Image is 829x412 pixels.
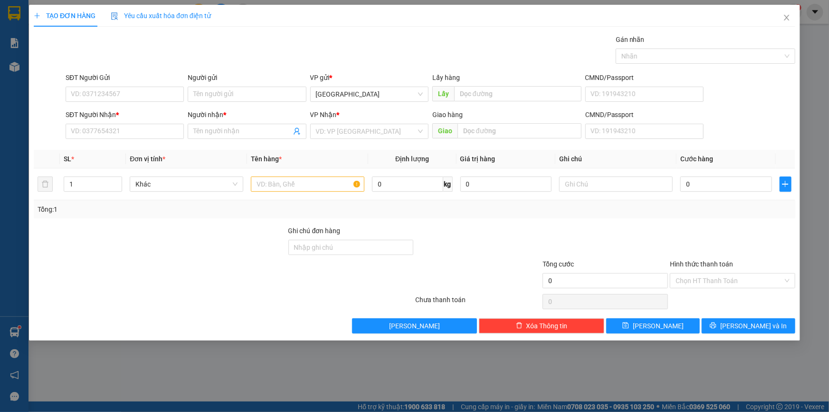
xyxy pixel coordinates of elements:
span: close [783,14,791,21]
input: VD: Bàn, Ghế [251,177,364,192]
span: TẠO ĐƠN HÀNG [34,12,95,20]
b: [PERSON_NAME] [55,6,134,18]
div: Người gửi [188,72,306,83]
span: VP Nhận [310,111,337,118]
span: [PERSON_NAME] và In [721,321,787,331]
button: save[PERSON_NAME] [606,318,700,334]
div: VP gửi [310,72,429,83]
th: Ghi chú [555,150,677,168]
span: Định lượng [395,155,429,163]
span: Tên hàng [251,155,282,163]
span: phone [55,35,62,42]
span: Đơn vị tính [130,155,165,163]
span: plus [780,180,791,188]
span: Giao hàng [432,111,463,118]
li: 02523854854 [4,33,181,45]
label: Gán nhãn [616,36,645,43]
span: Sài Gòn [316,87,423,101]
span: kg [443,177,453,192]
div: CMND/Passport [585,72,704,83]
span: Xóa Thông tin [526,321,568,331]
span: Yêu cầu xuất hóa đơn điện tử [111,12,211,20]
span: Giá trị hàng [460,155,495,163]
span: plus [34,12,40,19]
span: [PERSON_NAME] [633,321,684,331]
span: Khác [135,177,238,191]
button: plus [780,177,791,192]
input: Dọc đường [457,123,581,138]
span: save [622,322,629,330]
span: Lấy hàng [432,74,460,81]
span: Cước hàng [680,155,713,163]
b: GỬI : [GEOGRAPHIC_DATA] [4,59,165,75]
span: SL [64,155,71,163]
button: delete [38,177,53,192]
button: deleteXóa Thông tin [479,318,604,334]
span: printer [710,322,717,330]
img: logo.jpg [4,4,52,52]
div: CMND/Passport [585,109,704,120]
div: Người nhận [188,109,306,120]
div: Tổng: 1 [38,204,320,215]
button: [PERSON_NAME] [352,318,477,334]
input: Ghi chú đơn hàng [288,240,414,255]
li: 01 [PERSON_NAME] [4,21,181,33]
span: Tổng cước [543,260,574,268]
span: Lấy [432,86,454,101]
span: delete [516,322,523,330]
div: Chưa thanh toán [415,294,542,311]
button: printer[PERSON_NAME] và In [702,318,795,334]
button: Close [773,5,800,31]
input: Dọc đường [454,86,581,101]
div: SĐT Người Nhận [66,109,184,120]
img: icon [111,12,118,20]
span: [PERSON_NAME] [389,321,440,331]
label: Hình thức thanh toán [670,260,733,268]
span: environment [55,23,62,30]
input: 0 [460,177,552,192]
div: SĐT Người Gửi [66,72,184,83]
span: user-add [293,128,301,135]
input: Ghi Chú [559,177,673,192]
span: Giao [432,123,457,138]
label: Ghi chú đơn hàng [288,227,341,235]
